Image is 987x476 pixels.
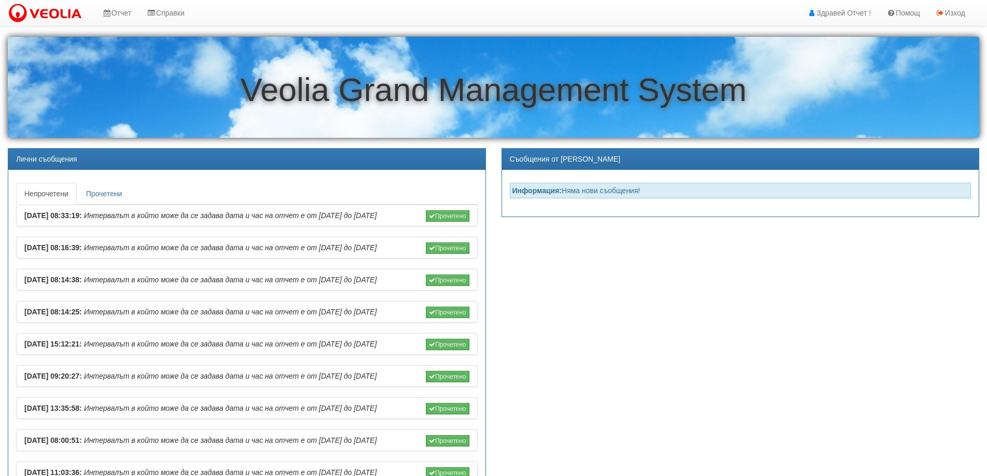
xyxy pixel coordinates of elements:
[84,243,377,252] i: Интервалът в който може да се задава дата и час на отчет е от [DATE] до [DATE]
[84,340,377,348] i: Интервалът в който може да се задава дата и час на отчет е от [DATE] до [DATE]
[24,340,82,348] b: [DATE] 15:12:21:
[16,183,77,205] a: Непрочетени
[84,211,377,220] i: Интервалът в който може да се задава дата и час на отчет е от [DATE] до [DATE]
[24,308,82,316] b: [DATE] 08:14:25:
[426,307,469,318] button: Прочетено
[78,183,131,205] a: Прочетени
[84,436,377,444] i: Интервалът в който може да се задава дата и час на отчет е от [DATE] до [DATE]
[84,308,377,316] i: Интервалът в който може да се задава дата и час на отчет е от [DATE] до [DATE]
[426,403,469,414] button: Прочетено
[24,211,82,220] b: [DATE] 08:33:19:
[426,435,469,446] button: Прочетено
[512,186,562,195] strong: Информация:
[84,404,377,412] i: Интервалът в който може да се задава дата и час на отчет е от [DATE] до [DATE]
[426,210,469,222] button: Прочетено
[24,243,82,252] b: [DATE] 08:16:39:
[426,242,469,254] button: Прочетено
[426,371,469,382] button: Прочетено
[24,276,82,284] b: [DATE] 08:14:38:
[8,72,979,108] h1: Veolia Grand Management System
[84,276,377,284] i: Интервалът в който може да се задава дата и час на отчет е от [DATE] до [DATE]
[426,339,469,350] button: Прочетено
[502,149,979,170] div: Съобщения от [PERSON_NAME]
[84,372,377,380] i: Интервалът в който може да се задава дата и час на отчет е от [DATE] до [DATE]
[24,372,82,380] b: [DATE] 09:20:27:
[24,404,82,412] b: [DATE] 13:35:58:
[24,436,82,444] b: [DATE] 08:00:51:
[426,275,469,286] button: Прочетено
[8,3,87,24] img: VeoliaLogo.png
[8,149,485,170] div: Лични съобщения
[510,183,971,198] div: Няма нови съобщения!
